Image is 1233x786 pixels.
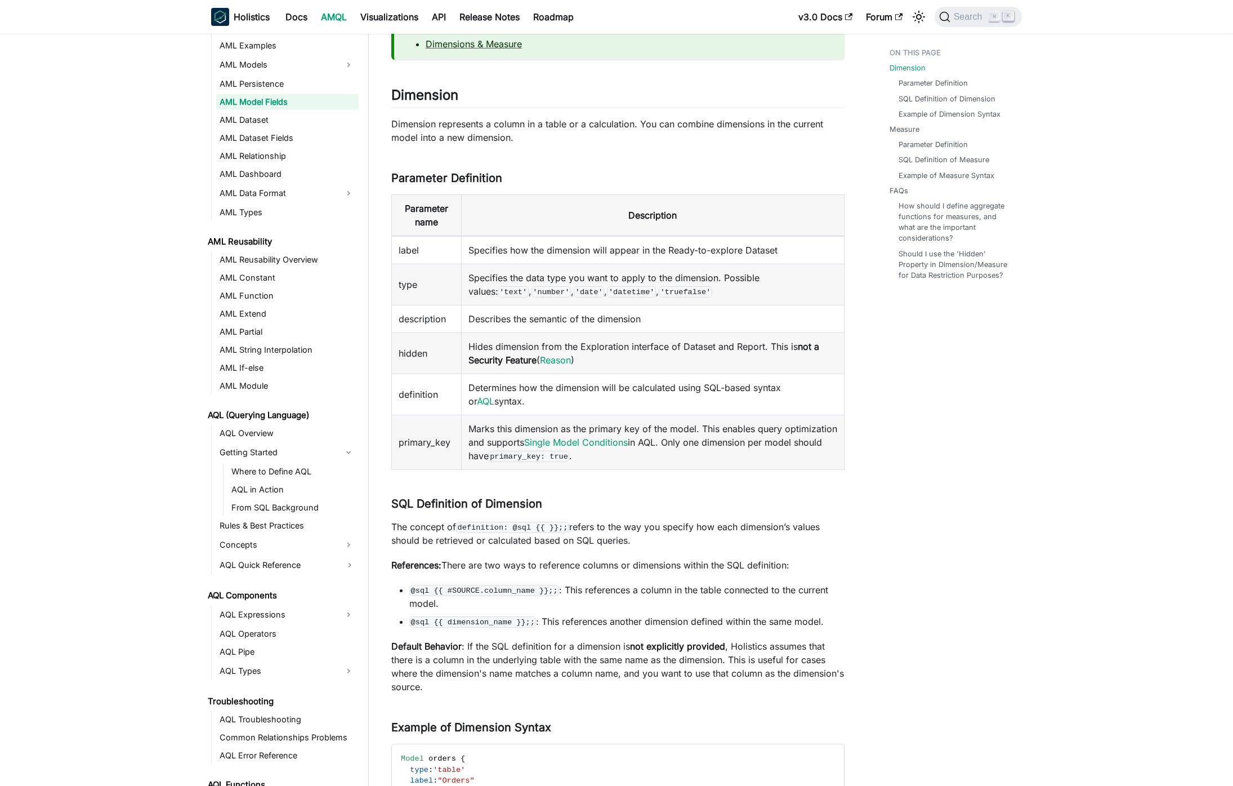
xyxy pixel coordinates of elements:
[314,8,354,26] a: AMQL
[899,248,1011,281] a: Should I use the 'Hidden' Property in Dimension/Measure for Data Restriction Purposes?
[216,662,338,680] a: AQL Types
[391,559,441,571] strong: References:
[338,662,359,680] button: Expand sidebar category 'AQL Types'
[392,264,462,305] td: type
[461,264,844,305] td: Specifies the data type you want to apply to the dimension. Possible values: , , , ,
[461,415,844,470] td: Marks this dimension as the primary key of the model. This enables query optimization and support...
[461,754,465,763] span: {
[338,606,359,624] button: Expand sidebar category 'AQL Expressions'
[425,8,453,26] a: API
[216,184,338,202] a: AML Data Format
[659,286,712,297] code: 'truefalse'
[899,94,995,104] a: SQL Definition of Dimension
[216,252,359,268] a: AML Reusability Overview
[228,482,359,498] a: AQL in Action
[461,374,844,415] td: Determines how the dimension will be calculated using SQL-based syntax or syntax.
[574,286,604,297] code: 'date'
[899,109,1000,119] a: Example of Dimension Syntax
[410,776,433,785] span: label
[216,425,359,441] a: AQL Overview
[409,585,559,596] code: @sql {{ #SOURCE.column_name }};;
[216,443,338,461] a: Getting Started
[200,34,369,786] nav: Docs sidebar
[391,171,845,185] h3: Parameter Definition
[216,606,338,624] a: AQL Expressions
[890,63,926,73] a: Dimension
[456,522,569,533] code: definition: @sql {{ }};;
[391,520,845,547] p: The concept of refers to the way you specify how each dimension’s values should be retrieved or c...
[216,378,359,394] a: AML Module
[391,721,845,735] h3: Example of Dimension Syntax
[216,38,359,54] a: AML Examples
[216,360,359,376] a: AML If-else
[526,8,580,26] a: Roadmap
[216,288,359,304] a: AML Function
[392,195,462,237] th: Parameter name
[279,8,314,26] a: Docs
[540,354,571,366] a: Reason
[890,124,919,135] a: Measure
[890,185,908,196] a: FAQs
[216,556,359,574] a: AQL Quick Reference
[461,236,844,264] td: Specifies how the dimension will appear in the Ready-to-explore Dataset
[409,615,845,628] li: : This references another dimension defined within the same model.
[216,306,359,322] a: AML Extend
[409,583,845,610] li: : This references a column in the table connected to the current model.
[392,236,462,264] td: label
[426,38,522,50] a: Dimensions & Measure
[950,12,989,22] span: Search
[630,641,725,652] strong: not explicitly provided
[531,286,571,297] code: 'number'
[228,464,359,479] a: Where to Define AQL
[392,374,462,415] td: definition
[228,500,359,516] a: From SQL Background
[935,7,1022,27] button: Search (Command+K)
[338,536,359,554] button: Expand sidebar category 'Concepts'
[216,205,359,220] a: AML Types
[391,641,462,652] strong: Default Behavior
[607,286,656,297] code: 'datetime'
[433,766,465,774] span: 'table'
[216,112,359,128] a: AML Dataset
[461,195,844,237] th: Description
[989,12,1000,22] kbd: ⌘
[792,8,859,26] a: v3.0 Docs
[338,56,359,74] button: Expand sidebar category 'AML Models'
[392,305,462,333] td: description
[437,776,474,785] span: "Orders"
[216,56,338,74] a: AML Models
[410,766,428,774] span: type
[211,8,270,26] a: HolisticsHolistics
[211,8,229,26] img: Holistics
[204,407,359,423] a: AQL (Querying Language)
[216,644,359,660] a: AQL Pipe
[489,451,570,462] code: primary_key: true
[409,616,536,628] code: @sql {{ dimension_name }};;
[392,333,462,374] td: hidden
[461,305,844,333] td: Describes the semantic of the dimension
[216,536,338,554] a: Concepts
[216,94,359,110] a: AML Model Fields
[461,333,844,374] td: Hides dimension from the Exploration interface of Dataset and Report. This is ( )
[391,497,845,511] h3: SQL Definition of Dimension
[338,184,359,202] button: Expand sidebar category 'AML Data Format'
[216,748,359,763] a: AQL Error Reference
[338,443,359,461] button: Collapse sidebar category 'Getting Started'
[910,8,928,26] button: Switch between dark and light mode (currently light mode)
[204,234,359,250] a: AML Reusability
[477,396,494,407] a: AQL
[524,437,628,448] a: Single Model Conditions
[401,754,424,763] span: Model
[391,558,845,572] p: There are two ways to reference columns or dimensions within the SQL definition:
[428,754,456,763] span: orders
[354,8,425,26] a: Visualizations
[453,8,526,26] a: Release Notes
[899,170,994,181] a: Example of Measure Syntax
[899,154,989,165] a: SQL Definition of Measure
[216,324,359,340] a: AML Partial
[899,78,968,88] a: Parameter Definition
[428,766,433,774] span: :
[204,694,359,709] a: Troubleshooting
[234,10,270,24] b: Holistics
[216,166,359,182] a: AML Dashboard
